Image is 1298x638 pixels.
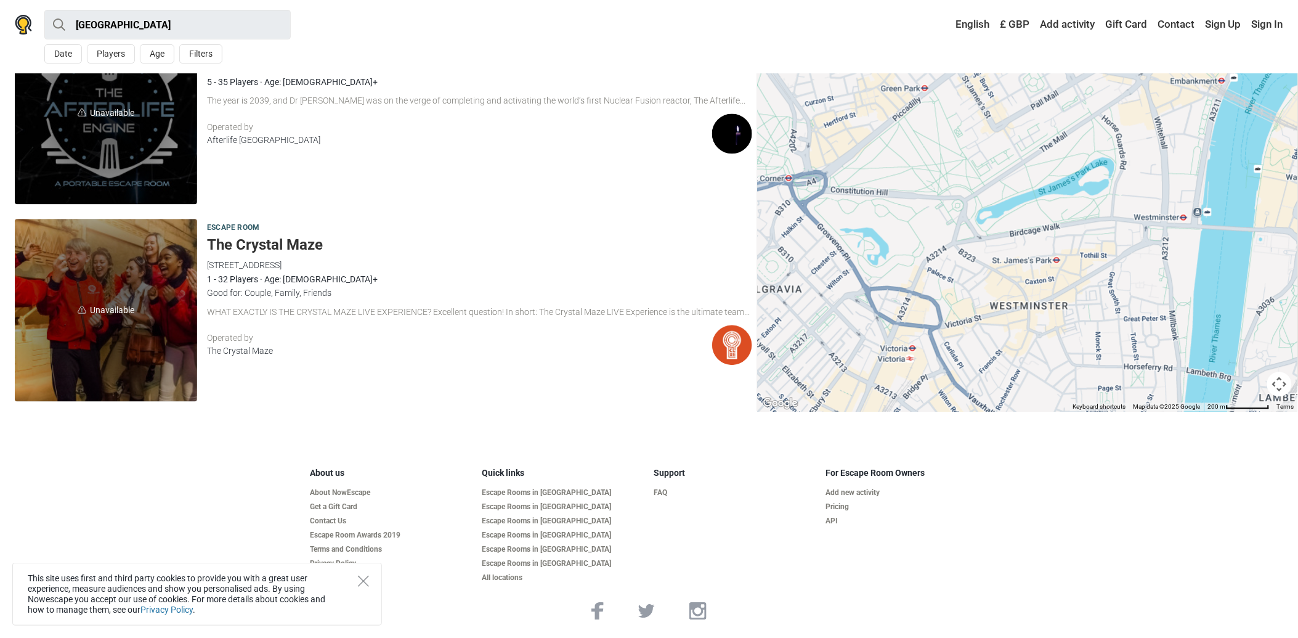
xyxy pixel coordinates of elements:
[1155,14,1198,36] a: Contact
[310,573,473,583] a: Cancellation Policy
[482,545,644,554] a: Escape Rooms in [GEOGRAPHIC_DATA]
[15,22,197,204] span: Unavailable
[997,14,1033,36] a: £ GBP
[207,345,712,358] div: The Crystal Maze
[826,517,988,526] a: API
[15,219,197,401] a: unavailableUnavailable The Crystal Maze
[179,44,222,63] button: Filters
[654,488,816,497] a: FAQ
[207,286,752,300] div: Good for: Couple, Family, Friends
[87,44,135,63] button: Players
[207,121,712,134] div: Operated by
[1277,403,1294,410] a: Terms (opens in new tab)
[207,332,712,345] div: Operated by
[207,236,752,254] h5: The Crystal Maze
[482,531,644,540] a: Escape Rooms in [GEOGRAPHIC_DATA]
[207,75,752,89] div: 5 - 35 Players · Age: [DEMOGRAPHIC_DATA]+
[12,563,382,626] div: This site uses first and third party cookies to provide you with a great user experience, measure...
[947,20,956,29] img: English
[207,258,752,272] div: [STREET_ADDRESS]
[207,272,752,286] div: 1 - 32 Players · Age: [DEMOGRAPHIC_DATA]+
[482,517,644,526] a: Escape Rooms in [GEOGRAPHIC_DATA]
[310,488,473,497] a: About NowEscape
[310,559,473,568] a: Privacy Policy
[760,395,801,411] img: Google
[207,306,752,319] div: WHAT EXACTLY IS THE CRYSTAL MAZE LIVE EXPERIENCE? Excellent question! In short: The Crystal Maze ...
[1267,372,1292,396] button: Map camera controls
[1203,14,1244,36] a: Sign Up
[310,531,473,540] a: Escape Room Awards 2019
[140,605,193,615] a: Privacy Policy
[482,468,644,478] h5: Quick links
[78,305,86,314] img: unavailable
[44,44,82,63] button: Date
[482,559,644,568] a: Escape Rooms in [GEOGRAPHIC_DATA]
[826,488,988,497] a: Add new activity
[482,502,644,512] a: Escape Rooms in [GEOGRAPHIC_DATA]
[1249,14,1283,36] a: Sign In
[826,468,988,478] h5: For Escape Room Owners
[482,488,644,497] a: Escape Rooms in [GEOGRAPHIC_DATA]
[207,221,259,235] span: Escape room
[15,219,197,401] span: Unavailable
[310,502,473,512] a: Get a Gift Card
[358,576,369,587] button: Close
[310,517,473,526] a: Contact Us
[826,502,988,512] a: Pricing
[1037,14,1098,36] a: Add activity
[1208,403,1226,410] span: 200 m
[15,22,197,204] a: unavailableUnavailable THE AFTERLIFE ENGINE
[207,94,752,107] div: The year is 2039, and Dr [PERSON_NAME] was on the verge of completing and activating the world’s ...
[1073,403,1126,411] button: Keyboard shortcuts
[760,395,801,411] a: Open this area in Google Maps (opens a new window)
[944,14,993,36] a: English
[140,44,174,63] button: Age
[712,325,752,365] img: The Crystal Maze
[310,468,473,478] h5: About us
[207,134,712,147] div: Afterlife [GEOGRAPHIC_DATA]
[1134,403,1201,410] span: Map data ©2025 Google
[310,545,473,554] a: Terms and Conditions
[15,15,32,35] img: Nowescape logo
[78,108,86,117] img: unavailable
[44,10,291,39] input: try “London”
[1204,403,1273,411] button: Map Scale: 200 m per 67 pixels
[482,573,644,583] a: All locations
[654,468,816,478] h5: Support
[1103,14,1151,36] a: Gift Card
[712,113,752,153] img: Afterlife London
